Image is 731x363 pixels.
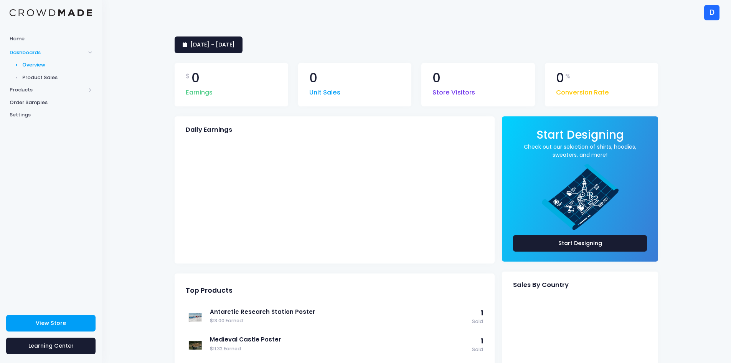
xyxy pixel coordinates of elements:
a: Learning Center [6,338,96,354]
span: [DATE] - [DATE] [190,41,235,48]
span: Sold [472,318,483,325]
span: View Store [36,319,66,327]
a: Medieval Castle Poster [210,335,468,344]
span: Order Samples [10,99,92,106]
span: Sold [472,346,483,353]
span: Conversion Rate [556,84,609,98]
span: Learning Center [28,342,74,350]
span: 0 [309,72,317,85]
span: Settings [10,111,92,119]
a: Antarctic Research Station Poster [210,308,468,316]
span: 0 [432,72,441,85]
span: % [565,72,571,81]
span: Daily Earnings [186,126,232,134]
span: $11.32 Earned [210,345,468,353]
div: D [704,5,719,20]
span: 1 [481,308,483,318]
span: Sales By Country [513,281,569,289]
a: Check out our selection of shirts, hoodies, sweaters, and more! [513,143,647,159]
span: Top Products [186,287,233,295]
span: 1 [481,336,483,346]
span: Home [10,35,92,43]
span: Store Visitors [432,84,475,98]
a: Start Designing [513,235,647,252]
span: Dashboards [10,49,86,56]
span: Product Sales [22,74,92,81]
span: Unit Sales [309,84,340,98]
img: Logo [10,9,92,17]
span: Start Designing [536,127,624,143]
span: Products [10,86,86,94]
span: $13.00 Earned [210,317,468,325]
span: 0 [191,72,200,85]
span: 0 [556,72,564,85]
span: Earnings [186,84,213,98]
a: View Store [6,315,96,332]
span: Overview [22,61,92,69]
a: [DATE] - [DATE] [175,36,243,53]
span: $ [186,72,190,81]
a: Start Designing [536,133,624,141]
